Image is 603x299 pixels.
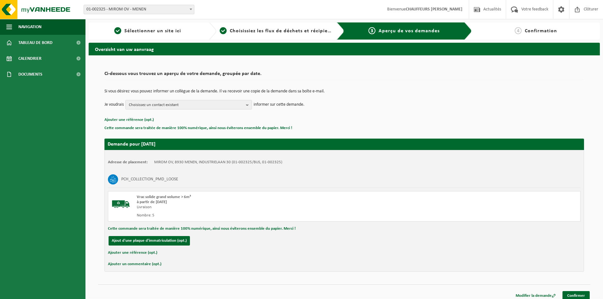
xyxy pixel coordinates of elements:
span: 01-002325 - MIROM OV - MENEN [84,5,194,14]
button: Cette commande sera traitée de manière 100% numérique, ainsi nous éviterons ensemble du papier. M... [108,225,296,233]
span: Choisissez un contact existant [129,100,243,110]
button: Choisissez un contact existant [125,100,252,109]
span: Confirmation [525,28,557,34]
a: 2Choisissiez les flux de déchets et récipients [220,27,332,35]
strong: Demande pour [DATE] [108,142,155,147]
button: Ajouter une référence (opt.) [108,249,157,257]
span: 2 [220,27,227,34]
td: MIROM OV, 8930 MENEN, INDUSTRIELAAN 30 (01-002325/BUS, 01-002325) [154,160,282,165]
span: Documents [18,66,42,82]
a: 1Sélectionner un site ici [92,27,204,35]
h3: PCH_COLLECTION_PMD_LOOSE [121,174,178,184]
h2: Ci-dessous vous trouvez un aperçu de votre demande, groupée par date. [104,71,584,80]
span: 1 [114,27,121,34]
p: informer sur cette demande. [254,100,305,109]
p: Je voudrais [104,100,124,109]
span: Tableau de bord [18,35,53,51]
span: Choisissiez les flux de déchets et récipients [230,28,335,34]
span: 3 [368,27,375,34]
button: Cette commande sera traitée de manière 100% numérique, ainsi nous éviterons ensemble du papier. M... [104,124,292,132]
button: Ajout d'une plaque d'immatriculation (opt.) [109,236,190,246]
span: Vrac solide grand volume > 6m³ [137,195,191,199]
span: Aperçu de vos demandes [379,28,440,34]
p: Si vous désirez vous pouvez informer un collègue de la demande. Il va recevoir une copie de la de... [104,89,584,94]
div: Nombre: 5 [137,213,370,218]
img: BL-SO-LV.png [111,195,130,214]
strong: CHAUFFEURS [PERSON_NAME] [406,7,462,12]
span: Sélectionner un site ici [124,28,181,34]
h2: Overzicht van uw aanvraag [89,43,600,55]
span: Navigation [18,19,41,35]
strong: à partir de [DATE] [137,200,167,204]
div: Livraison [137,205,370,210]
button: Ajouter un commentaire (opt.) [108,260,161,268]
span: 4 [515,27,522,34]
button: Ajouter une référence (opt.) [104,116,154,124]
strong: Adresse de placement: [108,160,148,164]
span: Calendrier [18,51,41,66]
